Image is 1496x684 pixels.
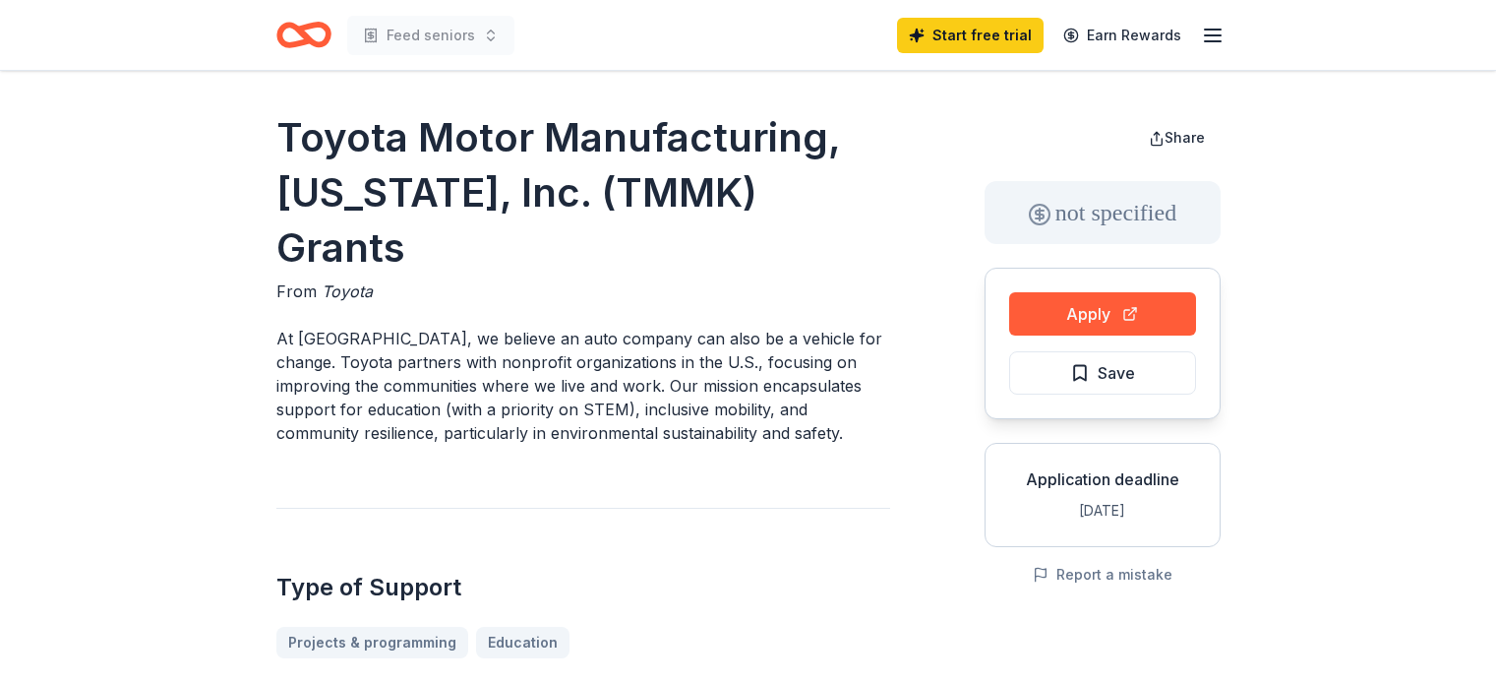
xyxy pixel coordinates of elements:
div: Application deadline [1001,467,1204,491]
button: Feed seniors [347,16,514,55]
h2: Type of Support [276,572,890,603]
a: Home [276,12,331,58]
div: not specified [985,181,1221,244]
div: From [276,280,890,303]
button: Apply [1009,292,1196,336]
span: Toyota [322,281,373,301]
h1: Toyota Motor Manufacturing, [US_STATE], Inc. (TMMK) Grants [276,110,890,276]
span: Share [1165,129,1205,146]
a: Projects & programming [276,627,468,658]
span: Save [1098,360,1135,386]
button: Share [1133,118,1221,157]
a: Earn Rewards [1051,18,1193,53]
a: Education [476,627,569,658]
button: Save [1009,351,1196,395]
button: Report a mistake [1033,563,1172,587]
p: At [GEOGRAPHIC_DATA], we believe an auto company can also be a vehicle for change. Toyota partner... [276,327,890,445]
div: [DATE] [1001,499,1204,523]
span: Feed seniors [387,24,475,47]
a: Start free trial [897,18,1044,53]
